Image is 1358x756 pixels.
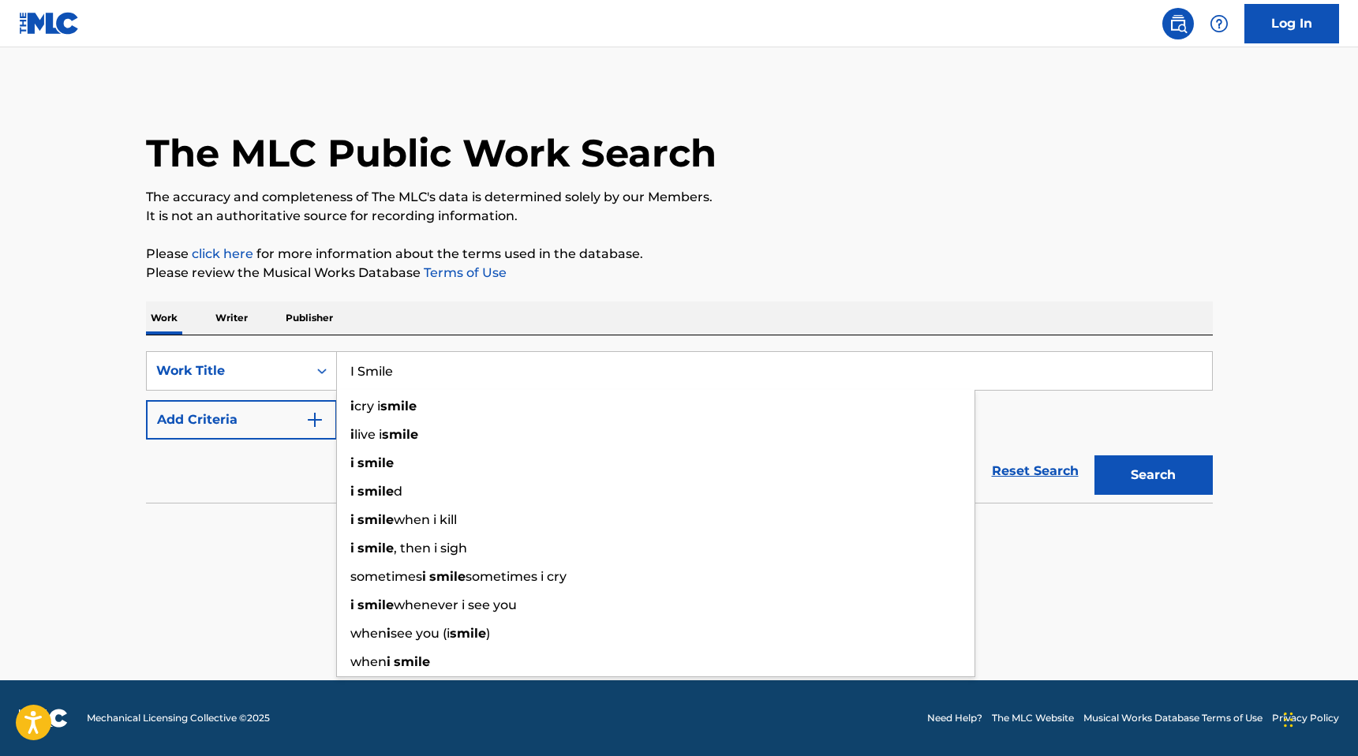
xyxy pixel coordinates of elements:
img: help [1210,14,1229,33]
a: Privacy Policy [1272,711,1339,725]
strong: smile [429,569,466,584]
strong: smile [357,541,394,556]
button: Add Criteria [146,400,337,440]
strong: i [350,455,354,470]
span: ) [486,626,490,641]
span: cry i [354,399,380,414]
strong: smile [357,512,394,527]
strong: smile [380,399,417,414]
a: Need Help? [927,711,982,725]
span: sometimes i cry [466,569,567,584]
span: when [350,626,387,641]
div: Drag [1284,696,1293,743]
form: Search Form [146,351,1213,503]
strong: i [422,569,426,584]
span: sometimes [350,569,422,584]
p: Publisher [281,301,338,335]
p: Please for more information about the terms used in the database. [146,245,1213,264]
span: d [394,484,402,499]
span: when i kill [394,512,457,527]
strong: i [350,484,354,499]
span: see you (i [391,626,450,641]
div: Work Title [156,361,298,380]
a: Public Search [1162,8,1194,39]
span: Mechanical Licensing Collective © 2025 [87,711,270,725]
img: MLC Logo [19,12,80,35]
img: logo [19,709,68,728]
strong: i [350,512,354,527]
p: Writer [211,301,253,335]
strong: i [387,626,391,641]
strong: smile [394,654,430,669]
img: 9d2ae6d4665cec9f34b9.svg [305,410,324,429]
strong: smile [382,427,418,442]
h1: The MLC Public Work Search [146,129,716,177]
strong: smile [357,597,394,612]
a: Reset Search [984,454,1087,488]
div: Help [1203,8,1235,39]
span: , then i sigh [394,541,467,556]
iframe: Chat Widget [1279,680,1358,756]
strong: smile [357,484,394,499]
span: whenever i see you [394,597,517,612]
span: live i [354,427,382,442]
img: search [1169,14,1188,33]
p: Please review the Musical Works Database [146,264,1213,283]
strong: i [387,654,391,669]
a: The MLC Website [992,711,1074,725]
p: The accuracy and completeness of The MLC's data is determined solely by our Members. [146,188,1213,207]
strong: i [350,399,354,414]
span: when [350,654,387,669]
strong: smile [357,455,394,470]
a: Terms of Use [421,265,507,280]
a: click here [192,246,253,261]
strong: i [350,597,354,612]
p: It is not an authoritative source for recording information. [146,207,1213,226]
strong: i [350,541,354,556]
p: Work [146,301,182,335]
a: Musical Works Database Terms of Use [1083,711,1263,725]
a: Log In [1244,4,1339,43]
strong: i [350,427,354,442]
button: Search [1094,455,1213,495]
strong: smile [450,626,486,641]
